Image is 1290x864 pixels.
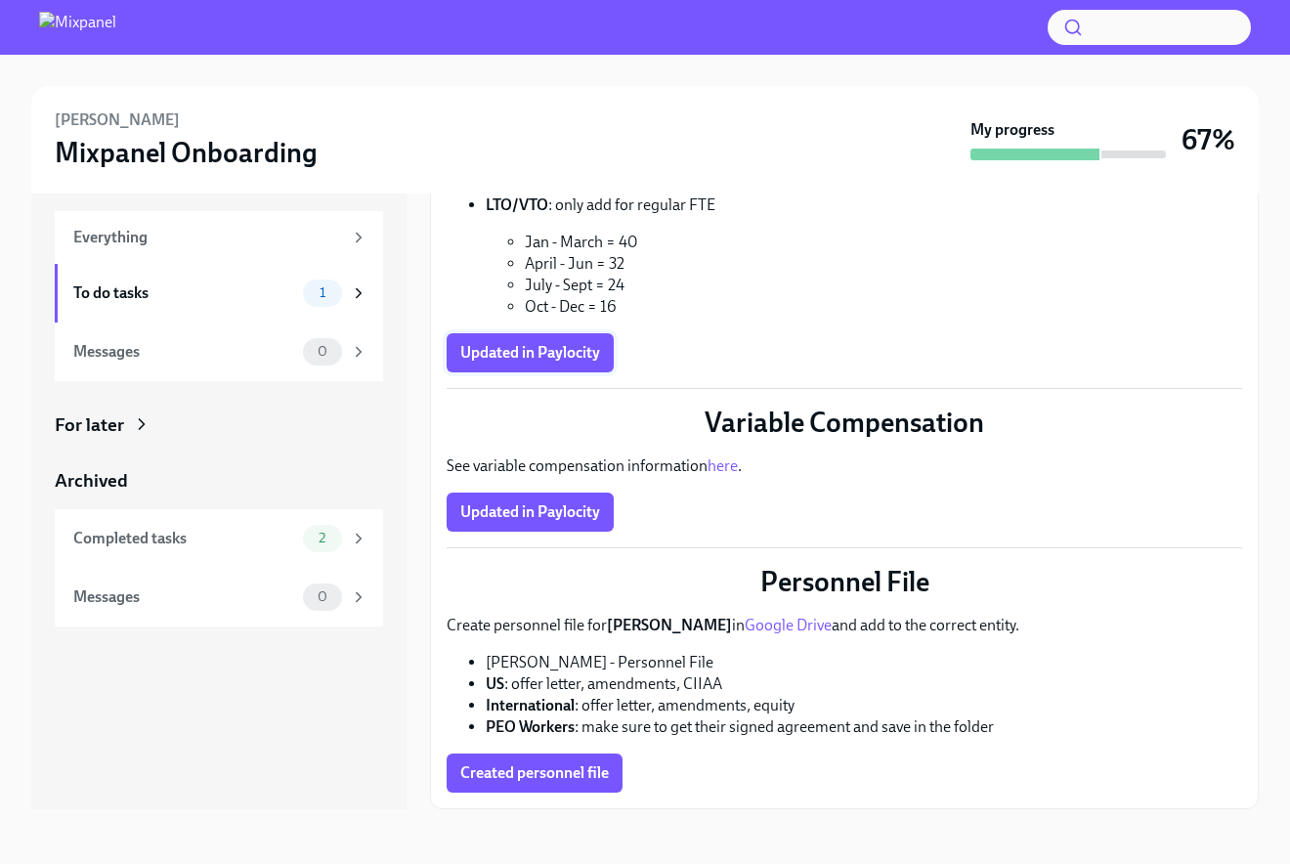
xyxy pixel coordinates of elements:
p: : only add for regular FTE [486,194,1242,216]
a: Archived [55,468,383,494]
a: Everything [55,211,383,264]
div: Messages [73,341,295,363]
div: Completed tasks [73,528,295,549]
li: : offer letter, amendments, CIIAA [486,673,1242,695]
img: Mixpanel [39,12,116,43]
li: : offer letter, amendments, equity [486,695,1242,716]
a: Google Drive [745,616,832,634]
span: Created personnel file [460,763,609,783]
li: Jan - March = 40 [525,232,1242,253]
p: Create personnel file for in and add to the correct entity. [447,615,1242,636]
span: Updated in Paylocity [460,502,600,522]
li: Oct - Dec = 16 [525,296,1242,318]
h6: [PERSON_NAME] [55,109,180,131]
p: Personnel File [447,564,1242,599]
span: 1 [308,285,337,300]
a: Messages0 [55,323,383,381]
strong: LTO/VTO [486,195,548,214]
strong: PEO Workers [486,717,575,736]
div: Everything [73,227,342,248]
div: For later [55,412,124,438]
strong: [PERSON_NAME] [607,616,732,634]
div: To do tasks [73,282,295,304]
div: Messages [73,586,295,608]
strong: International [486,696,575,714]
button: Updated in Paylocity [447,493,614,532]
a: here [708,456,738,475]
h3: 67% [1182,122,1235,157]
li: : make sure to get their signed agreement and save in the folder [486,716,1242,738]
a: Messages0 [55,568,383,626]
span: 0 [306,589,339,604]
a: For later [55,412,383,438]
span: Updated in Paylocity [460,343,600,363]
span: 2 [307,531,337,545]
strong: US [486,674,504,693]
li: July - Sept = 24 [525,275,1242,296]
button: Created personnel file [447,754,623,793]
li: April - Jun = 32 [525,253,1242,275]
strong: My progress [970,119,1054,141]
a: To do tasks1 [55,264,383,323]
h3: Mixpanel Onboarding [55,135,318,170]
p: Variable Compensation [447,405,1242,440]
span: 0 [306,344,339,359]
li: [PERSON_NAME] - Personnel File [486,652,1242,673]
p: See variable compensation information . [447,455,1242,477]
button: Updated in Paylocity [447,333,614,372]
a: Completed tasks2 [55,509,383,568]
